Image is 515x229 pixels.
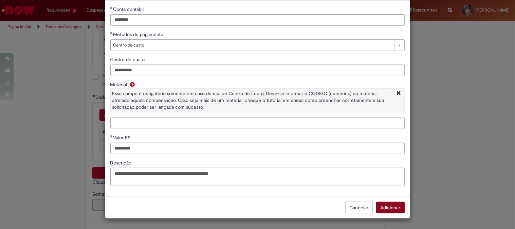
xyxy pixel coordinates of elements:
[112,90,384,110] span: Esse campo é obrigatório somente em caso de uso de Centro de Lucro. Deve-se informar o CÓDIGO (nu...
[110,6,113,9] span: Obrigatório Preenchido
[345,202,373,213] button: Cancelar
[110,56,146,63] span: Centro de custo
[110,135,113,138] span: Obrigatório Preenchido
[110,82,129,88] span: Material
[110,14,405,26] input: Conta contábil
[110,65,405,76] input: Centro de custo
[128,82,136,87] span: Ajuda para Material
[110,143,405,154] input: Valor R$
[110,118,405,129] input: Material
[113,40,391,51] span: Centro de custo
[113,6,145,12] span: Conta contábil
[113,135,132,141] span: Valor R$
[113,31,165,37] span: Métodos de pagamento
[395,90,403,97] i: Fechar More information Por question_material
[110,32,113,34] span: Obrigatório Preenchido
[110,160,133,166] span: Descrição
[110,168,405,186] textarea: Descrição
[376,202,405,213] button: Adicionar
